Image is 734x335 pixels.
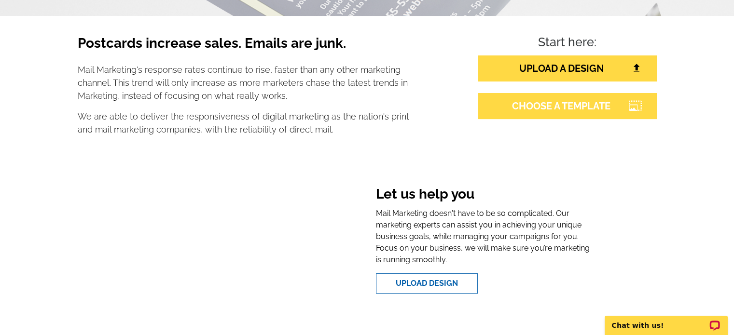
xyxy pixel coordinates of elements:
p: Mail Marketing doesn't have to be so complicated. Our marketing experts can assist you in achievi... [376,208,592,266]
a: Upload Design [376,273,478,294]
iframe: LiveChat chat widget [598,305,734,335]
h4: Start here: [478,35,657,52]
a: UPLOAD A DESIGN [478,55,657,81]
p: Mail Marketing's response rates continue to rise, faster than any other marketing channel. This t... [78,63,410,102]
h3: Postcards increase sales. Emails are junk. [78,35,410,59]
p: We are able to deliver the responsiveness of digital marketing as the nation's print and mail mar... [78,110,410,136]
h3: Let us help you [376,186,592,204]
a: CHOOSE A TEMPLATE [478,93,657,119]
iframe: Welcome To expresscopy [142,178,347,301]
